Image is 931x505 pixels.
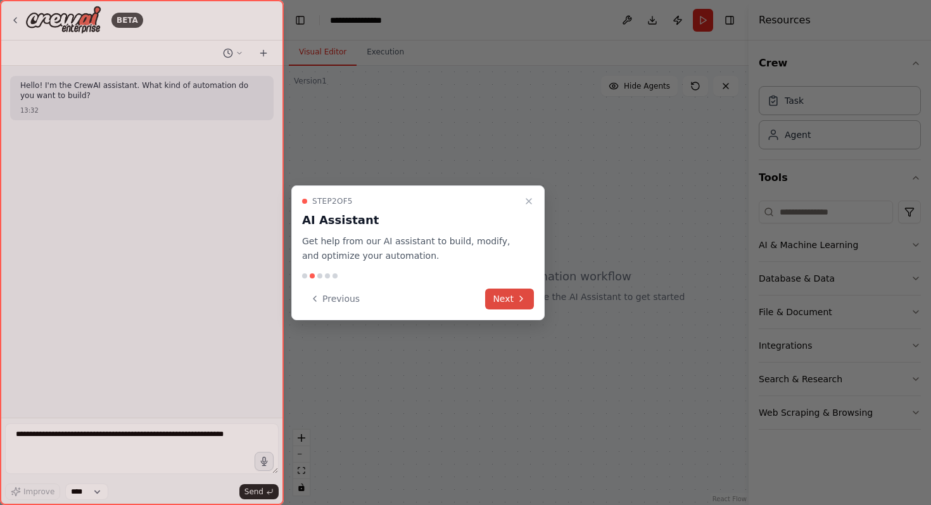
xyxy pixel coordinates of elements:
[485,289,534,309] button: Next
[291,11,309,29] button: Hide left sidebar
[302,289,367,309] button: Previous
[521,194,536,209] button: Close walkthrough
[302,234,519,263] p: Get help from our AI assistant to build, modify, and optimize your automation.
[312,196,353,206] span: Step 2 of 5
[302,211,519,229] h3: AI Assistant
